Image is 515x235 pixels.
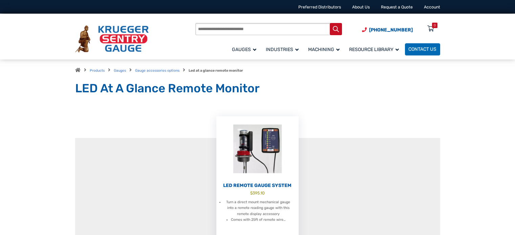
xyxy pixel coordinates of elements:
[216,183,299,189] h2: LED Remote Gauge System
[408,47,436,52] span: Contact Us
[75,81,440,96] h1: LED At A Glance Remote Monitor
[229,42,262,56] a: Gauges
[298,5,341,9] a: Preferred Distributors
[262,42,305,56] a: Industries
[114,68,126,73] a: Gauges
[434,23,436,28] div: 0
[405,43,440,55] a: Contact Us
[352,5,370,9] a: About Us
[250,191,253,195] span: $
[266,47,299,52] span: Industries
[224,199,293,217] li: Turn a direct mount mechanical gauge into a remote reading gauge with this remote display accessory
[135,68,179,73] a: Gauge accessories options
[369,27,413,33] span: [PHONE_NUMBER]
[75,25,149,52] img: Krueger Sentry Gauge
[189,68,243,73] strong: Led at a glance remote monitor
[305,42,346,56] a: Machining
[424,5,440,9] a: Account
[346,42,405,56] a: Resource Library
[250,191,265,195] bdi: 395.10
[308,47,340,52] span: Machining
[381,5,413,9] a: Request a Quote
[232,47,256,52] span: Gauges
[362,26,413,33] a: Phone Number (920) 434-8860
[90,68,105,73] a: Products
[231,217,285,222] li: Comes with 25ft of remote wire…
[216,116,299,182] img: LED Remote Gauge System
[349,47,399,52] span: Resource Library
